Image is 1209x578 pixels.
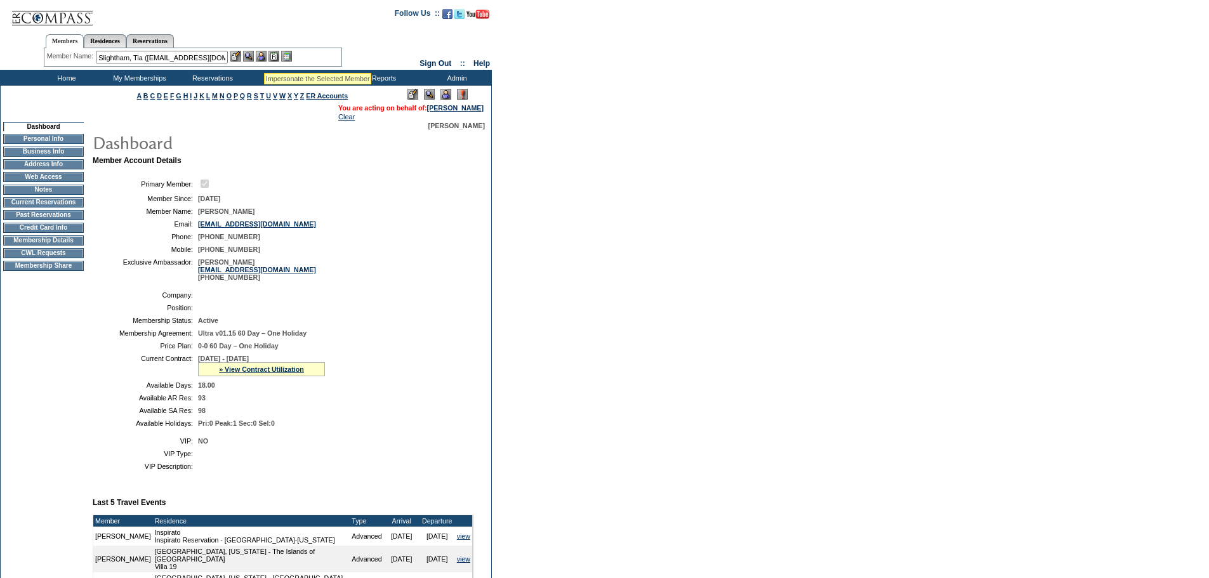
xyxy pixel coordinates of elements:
[428,122,485,129] span: [PERSON_NAME]
[3,261,84,271] td: Membership Share
[219,365,304,373] a: » View Contract Utilization
[3,197,84,207] td: Current Reservations
[98,195,193,202] td: Member Since:
[457,89,468,100] img: Log Concern/Member Elevation
[92,129,346,155] img: pgTtlDashboard.gif
[442,9,453,19] img: Become our fan on Facebook
[98,450,193,457] td: VIP Type:
[442,13,453,20] a: Become our fan on Facebook
[346,70,419,86] td: Reports
[198,220,316,228] a: [EMAIL_ADDRESS][DOMAIN_NAME]
[350,515,383,527] td: Type
[266,75,369,82] div: Impersonate the Selected Member
[384,515,420,527] td: Arrival
[427,104,484,112] a: [PERSON_NAME]
[102,70,175,86] td: My Memberships
[98,233,193,240] td: Phone:
[183,92,188,100] a: H
[47,51,96,62] div: Member Name:
[93,527,153,546] td: [PERSON_NAME]
[198,342,279,350] span: 0-0 60 Day – One Holiday
[98,317,193,324] td: Membership Status:
[466,10,489,19] img: Subscribe to our YouTube Channel
[457,555,470,563] a: view
[3,147,84,157] td: Business Info
[227,92,232,100] a: O
[153,546,350,572] td: [GEOGRAPHIC_DATA], [US_STATE] - The Islands of [GEOGRAPHIC_DATA] Villa 19
[212,92,218,100] a: M
[3,172,84,182] td: Web Access
[198,233,260,240] span: [PHONE_NUMBER]
[198,195,220,202] span: [DATE]
[98,342,193,350] td: Price Plan:
[287,92,292,100] a: X
[98,463,193,470] td: VIP Description:
[153,515,350,527] td: Residence
[198,437,208,445] span: NO
[98,407,193,414] td: Available SA Res:
[98,291,193,299] td: Company:
[164,92,168,100] a: E
[454,13,465,20] a: Follow us on Twitter
[395,8,440,23] td: Follow Us ::
[198,317,218,324] span: Active
[137,92,142,100] a: A
[194,92,197,100] a: J
[230,51,241,62] img: b_edit.gif
[220,92,225,100] a: N
[3,122,84,131] td: Dashboard
[198,419,275,427] span: Pri:0 Peak:1 Sec:0 Sel:0
[150,92,155,100] a: C
[254,92,258,100] a: S
[98,258,193,281] td: Exclusive Ambassador:
[273,92,277,100] a: V
[460,59,465,68] span: ::
[153,527,350,546] td: Inspirato Inspirato Reservation - [GEOGRAPHIC_DATA]-[US_STATE]
[350,546,383,572] td: Advanced
[190,92,192,100] a: I
[234,92,238,100] a: P
[206,92,210,100] a: L
[338,113,355,121] a: Clear
[3,210,84,220] td: Past Reservations
[198,266,316,273] a: [EMAIL_ADDRESS][DOMAIN_NAME]
[29,70,102,86] td: Home
[93,156,182,165] b: Member Account Details
[338,104,484,112] span: You are acting on behalf of:
[306,92,348,100] a: ER Accounts
[3,134,84,144] td: Personal Info
[420,527,455,546] td: [DATE]
[279,92,286,100] a: W
[3,235,84,246] td: Membership Details
[424,89,435,100] img: View Mode
[198,329,307,337] span: Ultra v01.15 60 Day – One Holiday
[454,9,465,19] img: Follow us on Twitter
[3,159,84,169] td: Address Info
[157,92,162,100] a: D
[98,394,193,402] td: Available AR Res:
[256,51,267,62] img: Impersonate
[93,546,153,572] td: [PERSON_NAME]
[3,185,84,195] td: Notes
[198,246,260,253] span: [PHONE_NUMBER]
[198,355,249,362] span: [DATE] - [DATE]
[98,207,193,215] td: Member Name:
[247,92,252,100] a: R
[98,220,193,228] td: Email:
[98,304,193,312] td: Position:
[93,515,153,527] td: Member
[457,532,470,540] a: view
[420,59,451,68] a: Sign Out
[98,178,193,190] td: Primary Member:
[420,515,455,527] td: Departure
[98,437,193,445] td: VIP:
[46,34,84,48] a: Members
[198,407,206,414] span: 98
[3,248,84,258] td: CWL Requests
[281,51,292,62] img: b_calculator.gif
[198,381,215,389] span: 18.00
[3,223,84,233] td: Credit Card Info
[175,70,248,86] td: Reservations
[466,13,489,20] a: Subscribe to our YouTube Channel
[407,89,418,100] img: Edit Mode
